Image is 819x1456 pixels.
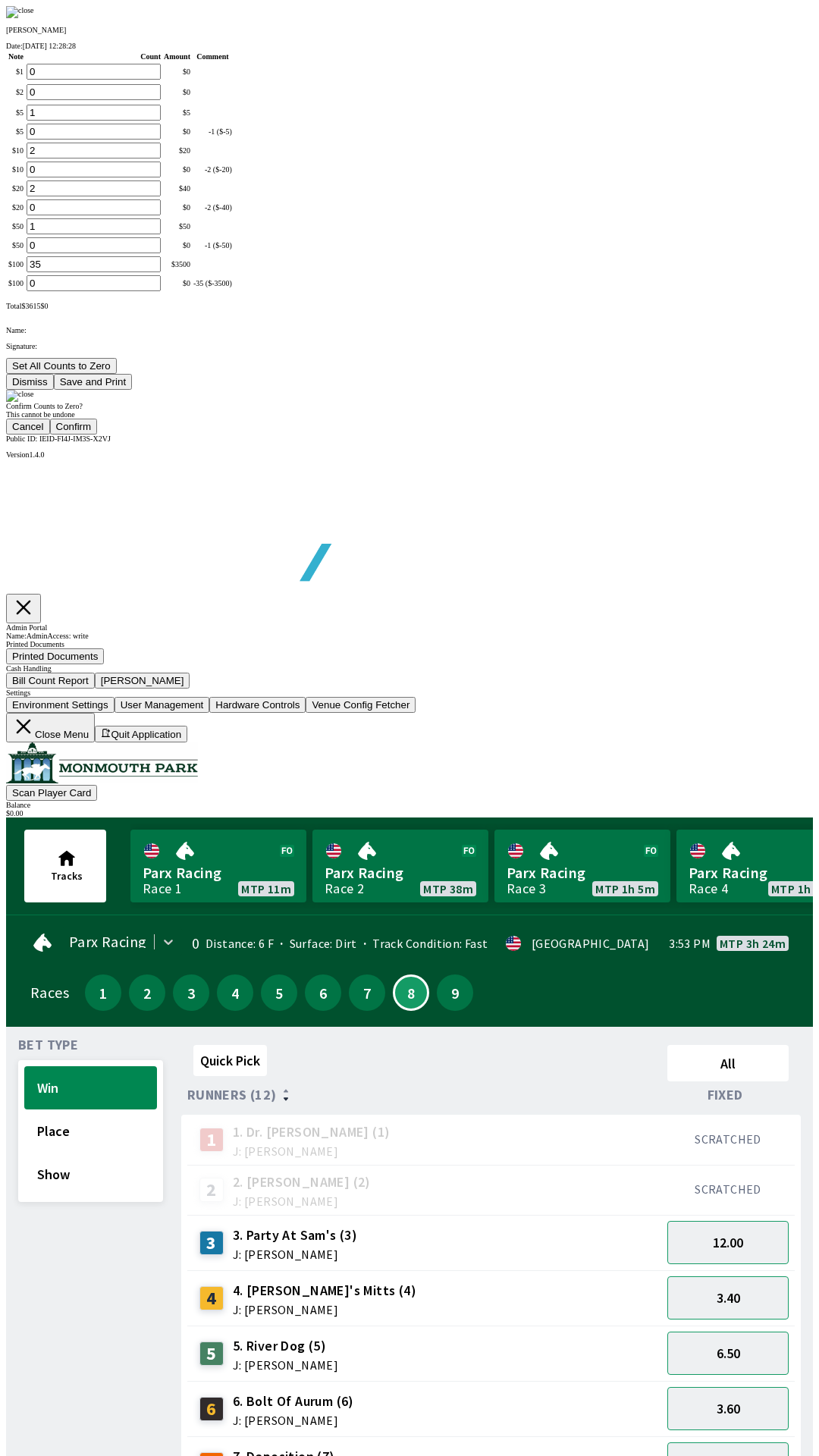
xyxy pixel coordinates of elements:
button: 6 [305,974,341,1011]
td: $ 5 [8,123,24,140]
span: Parx Racing [69,936,146,948]
div: Name: Admin Access: write [6,632,813,640]
button: 2 [129,974,165,1011]
td: $ 1 [8,63,24,80]
img: close [6,390,34,402]
button: Printed Documents [6,648,104,664]
button: Hardware Controls [209,697,306,713]
div: -2 ($-20) [193,165,232,174]
span: 5 [265,987,293,998]
span: J: [PERSON_NAME] [233,1145,391,1157]
span: 1. Dr. [PERSON_NAME] (1) [233,1122,391,1142]
span: 4 [221,987,249,998]
span: 3. Party At Sam's (3) [233,1225,357,1245]
button: [PERSON_NAME] [95,673,190,689]
span: 5. River Dog (5) [233,1336,338,1356]
button: Place [24,1109,157,1153]
div: SCRATCHED [667,1131,789,1147]
div: $ 20 [164,146,190,155]
button: Save and Print [54,374,132,390]
button: 12.00 [667,1221,789,1264]
div: SCRATCHED [667,1181,789,1197]
button: 4 [217,974,253,1011]
span: Tracks [51,869,83,883]
div: This cannot be undone [6,410,813,419]
div: 2 [199,1178,224,1202]
td: $ 10 [8,161,24,178]
button: All [667,1045,789,1081]
span: J: [PERSON_NAME] [233,1414,354,1426]
div: Races [30,987,69,999]
button: 3.40 [667,1276,789,1319]
span: 3 [177,987,206,998]
th: Comment [193,52,233,61]
p: Signature: [6,342,813,350]
div: $ 0 [164,241,190,249]
div: Printed Documents [6,640,813,648]
span: Distance: 6 F [206,936,274,951]
button: Confirm [50,419,98,435]
span: 1 [89,987,118,998]
button: Close Menu [6,713,95,742]
button: Scan Player Card [6,785,97,801]
span: Parx Racing [143,863,294,883]
div: Total [6,302,813,310]
button: 1 [85,974,121,1011]
span: 3:53 PM [669,937,711,949]
span: $ 0 [40,302,48,310]
th: Note [8,52,24,61]
button: 9 [437,974,473,1011]
button: 7 [349,974,385,1011]
img: global tote logo [41,459,476,619]
div: Fixed [661,1087,795,1103]
span: 6 [309,987,337,998]
div: 1 [199,1128,224,1152]
span: J: [PERSON_NAME] [233,1304,416,1316]
div: 0 [187,937,199,949]
span: MTP 38m [423,883,473,895]
span: Bet Type [18,1039,78,1051]
span: Win [37,1079,144,1097]
span: 3.60 [717,1400,740,1417]
span: 2 [133,987,162,998]
td: $ 20 [8,180,24,197]
a: Parx RacingRace 3MTP 1h 5m [494,830,670,902]
div: Race 2 [325,883,364,895]
button: Win [24,1066,157,1109]
div: Admin Portal [6,623,813,632]
span: Surface: Dirt [274,936,357,951]
button: Environment Settings [6,697,115,713]
button: 3.60 [667,1387,789,1430]
span: 9 [441,987,469,998]
div: Cash Handling [6,664,813,673]
p: [PERSON_NAME] [6,26,813,34]
div: $ 0 [164,127,190,136]
span: Parx Racing [507,863,658,883]
div: Version 1.4.0 [6,450,813,459]
div: $ 0 [164,165,190,174]
span: J: [PERSON_NAME] [233,1195,371,1207]
span: 6.50 [717,1345,740,1362]
div: 6 [199,1397,224,1421]
span: Fixed [708,1089,743,1101]
img: close [6,6,34,18]
span: $ 3615 [21,302,40,310]
span: MTP 11m [241,883,291,895]
th: Count [26,52,162,61]
div: Race 3 [507,883,546,895]
div: $ 50 [164,222,190,231]
button: Quick Pick [193,1045,267,1076]
span: 8 [398,989,424,996]
span: [DATE] 12:28:28 [23,42,76,50]
div: $ 0 [164,67,190,76]
div: Date: [6,42,813,50]
span: All [674,1055,782,1072]
button: 5 [261,974,297,1011]
div: 4 [199,1286,224,1310]
button: 6.50 [667,1332,789,1375]
span: Quick Pick [200,1052,260,1069]
a: Parx RacingRace 1MTP 11m [130,830,306,902]
div: [GEOGRAPHIC_DATA] [532,937,650,949]
td: $ 20 [8,199,24,216]
td: $ 50 [8,218,24,235]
